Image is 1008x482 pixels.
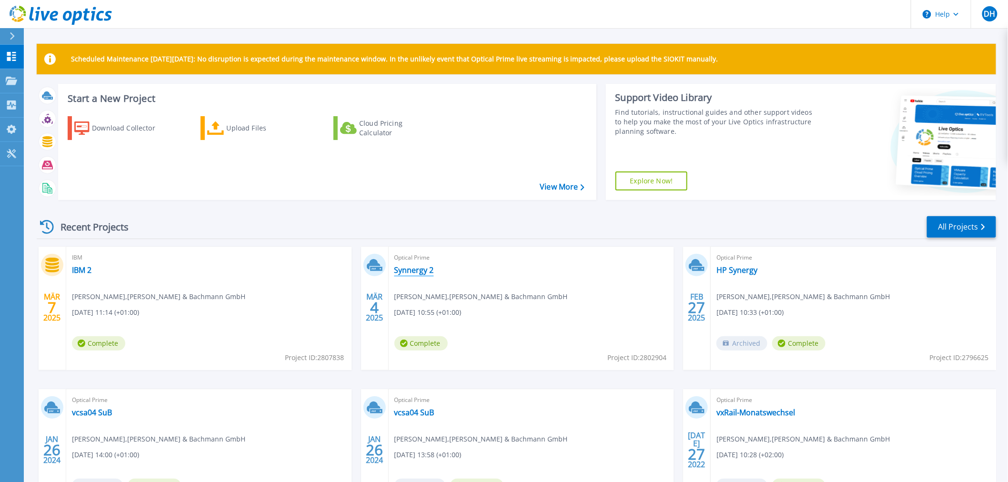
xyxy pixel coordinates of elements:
div: JAN 2024 [365,432,383,467]
span: Archived [716,336,767,351]
a: vxRail-Monatswechsel [716,408,795,417]
div: Upload Files [227,119,303,138]
span: 4 [370,303,379,311]
span: Optical Prime [394,395,668,405]
h3: Start a New Project [68,93,584,104]
span: 27 [688,450,706,458]
span: 26 [366,446,383,454]
span: Optical Prime [72,395,346,405]
span: 27 [688,303,706,311]
span: 7 [48,303,56,311]
a: Cloud Pricing Calculator [333,116,440,140]
span: Project ID: 2802904 [607,352,666,363]
div: Cloud Pricing Calculator [359,119,435,138]
div: Download Collector [92,119,168,138]
div: [DATE] 2022 [688,432,706,467]
a: View More [540,182,584,191]
span: [PERSON_NAME] , [PERSON_NAME] & Bachmann GmbH [72,291,245,302]
span: Complete [394,336,448,351]
span: [DATE] 13:58 (+01:00) [394,450,462,460]
div: MÄR 2025 [43,290,61,325]
span: [DATE] 10:33 (+01:00) [716,307,784,318]
span: [DATE] 14:00 (+01:00) [72,450,139,460]
span: 26 [43,446,60,454]
span: Complete [72,336,125,351]
span: [DATE] 10:28 (+02:00) [716,450,784,460]
a: IBM 2 [72,265,91,275]
a: All Projects [927,216,996,238]
span: Project ID: 2807838 [285,352,344,363]
div: FEB 2025 [688,290,706,325]
span: IBM [72,252,346,263]
span: Optical Prime [394,252,668,263]
div: MÄR 2025 [365,290,383,325]
span: Optical Prime [716,252,990,263]
span: [PERSON_NAME] , [PERSON_NAME] & Bachmann GmbH [72,434,245,444]
span: [PERSON_NAME] , [PERSON_NAME] & Bachmann GmbH [716,434,890,444]
span: [DATE] 11:14 (+01:00) [72,307,139,318]
a: Upload Files [201,116,307,140]
span: Optical Prime [716,395,990,405]
a: vcsa04 SuB [394,408,434,417]
span: [PERSON_NAME] , [PERSON_NAME] & Bachmann GmbH [394,434,568,444]
span: DH [984,10,995,18]
span: Complete [772,336,826,351]
span: [PERSON_NAME] , [PERSON_NAME] & Bachmann GmbH [394,291,568,302]
span: Project ID: 2796625 [930,352,989,363]
div: Support Video Library [615,91,816,104]
span: [PERSON_NAME] , [PERSON_NAME] & Bachmann GmbH [716,291,890,302]
div: Find tutorials, instructional guides and other support videos to help you make the most of your L... [615,108,816,136]
a: vcsa04 SuB [72,408,112,417]
div: Recent Projects [37,215,141,239]
a: Explore Now! [615,171,688,191]
p: Scheduled Maintenance [DATE][DATE]: No disruption is expected during the maintenance window. In t... [71,55,718,63]
a: HP Synergy [716,265,757,275]
span: [DATE] 10:55 (+01:00) [394,307,462,318]
div: JAN 2024 [43,432,61,467]
a: Synnergy 2 [394,265,434,275]
a: Download Collector [68,116,174,140]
